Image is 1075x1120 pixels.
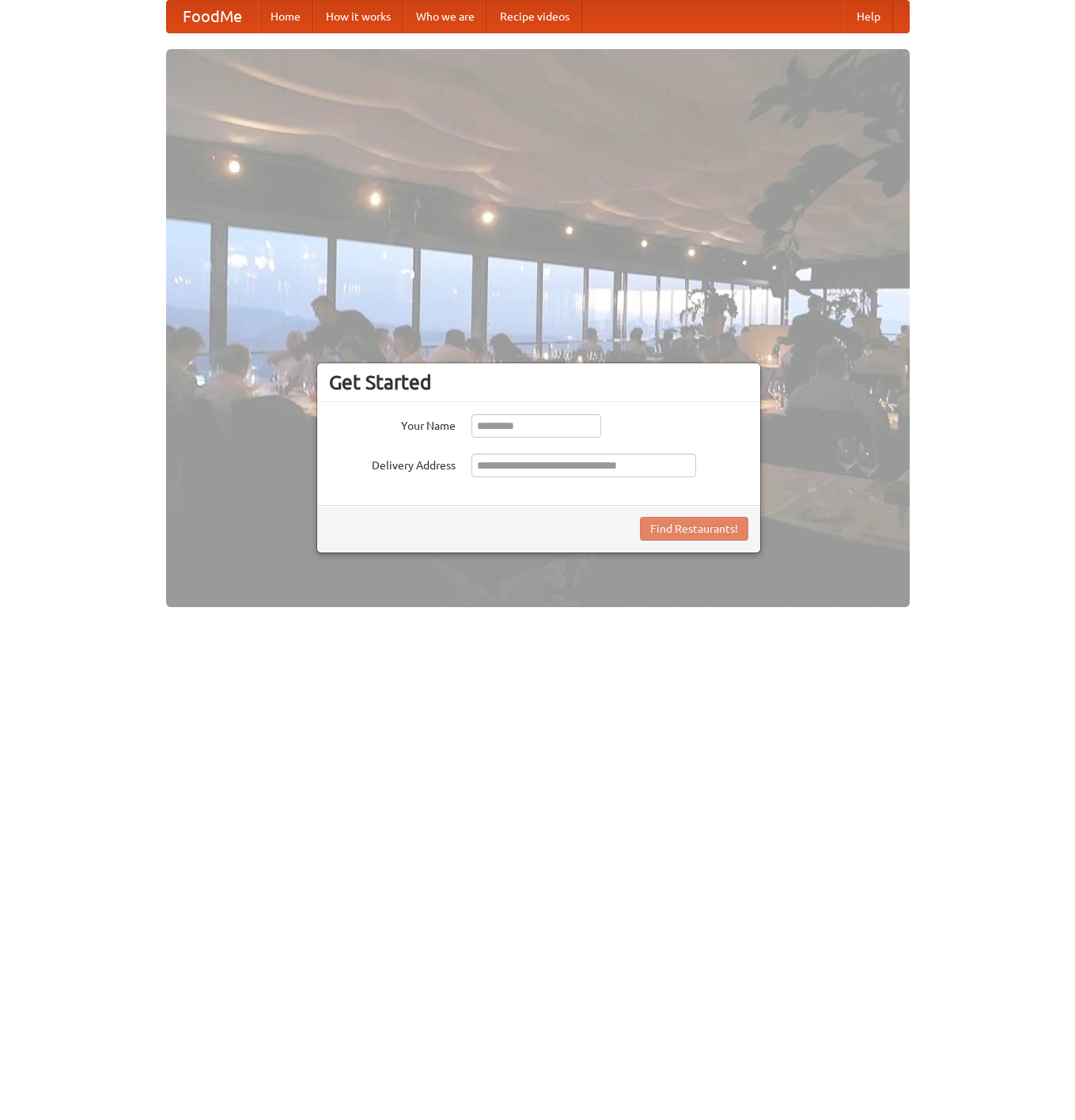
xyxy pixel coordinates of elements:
[403,1,487,32] a: Who we are
[329,370,748,394] h3: Get Started
[167,1,258,32] a: FoodMe
[258,1,313,32] a: Home
[313,1,403,32] a: How it works
[329,414,456,434] label: Your Name
[640,517,748,541] button: Find Restaurants!
[487,1,582,32] a: Recipe videos
[844,1,893,32] a: Help
[329,454,456,473] label: Delivery Address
